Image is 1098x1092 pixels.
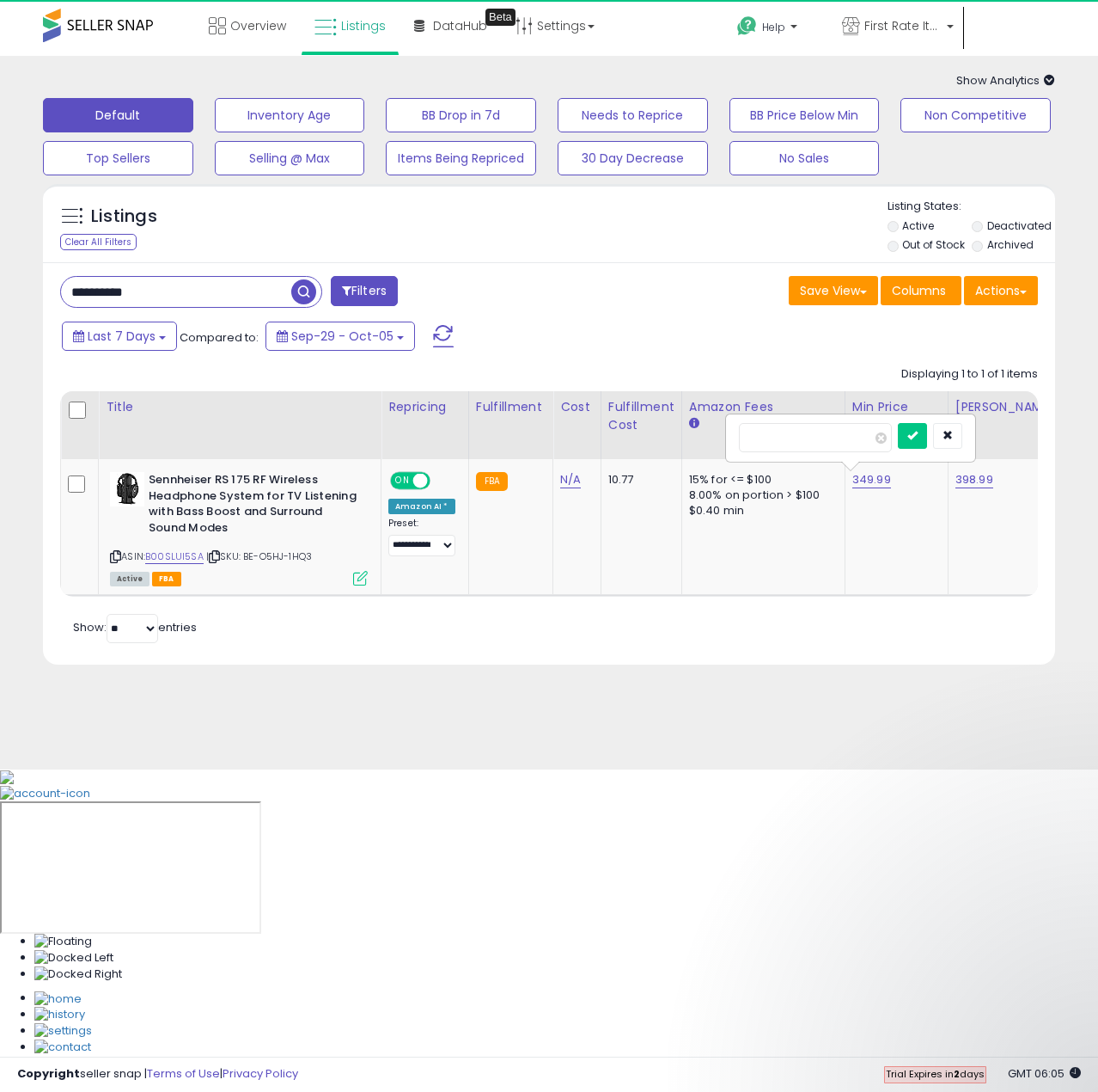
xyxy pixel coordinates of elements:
span: Compared to: [180,329,259,346]
span: | SKU: BE-O5HJ-1HQ3 [206,549,312,563]
div: ASIN: [110,472,368,584]
span: All listings currently available for purchase on Amazon [110,572,149,586]
a: Help [723,3,827,56]
button: BB Drop in 7d [386,98,536,132]
div: 15% for <= $100 [689,472,832,488]
div: Amazon AI * [388,499,455,514]
label: Archived [987,237,1034,252]
button: Selling @ Max [215,141,365,175]
span: Show: entries [73,619,197,635]
button: Needs to Reprice [558,98,708,132]
span: Help [762,20,785,34]
span: Columns [892,282,946,299]
span: Overview [230,17,286,34]
div: Tooltip anchor [485,9,515,26]
div: Title [106,398,374,416]
button: No Sales [729,141,880,175]
b: Sennheiser RS 175 RF Wireless Headphone System for TV Listening with Bass Boost and Surround Soun... [149,472,357,540]
img: Docked Left [34,950,113,966]
a: B00SLUI5SA [145,549,204,564]
button: 30 Day Decrease [558,141,708,175]
h5: Listings [91,205,157,229]
label: Active [902,218,934,233]
a: 349.99 [852,471,891,488]
div: Amazon Fees [689,398,838,416]
small: Amazon Fees. [689,416,699,432]
span: Sep-29 - Oct-05 [291,328,393,345]
img: Settings [34,1023,92,1040]
img: Home [34,991,82,1008]
div: Min Price [852,398,941,416]
button: Last 7 Days [62,322,177,351]
div: Clear All Filters [60,234,137,250]
div: Displaying 1 to 1 of 1 items [901,366,1038,383]
span: Last 7 Days [88,328,156,345]
span: FBA [152,572,181,586]
a: N/A [560,471,581,488]
div: Fulfillment Cost [608,398,674,434]
div: Preset: [388,518,455,556]
button: Sep-29 - Oct-05 [265,322,415,351]
button: Save View [789,276,878,305]
img: Contact [34,1040,91,1056]
span: ON [392,474,413,488]
button: Items Being Repriced [386,141,536,175]
img: 41XTJrP7tUL._SL40_.jpg [110,472,144,506]
button: Top Sellers [43,141,193,175]
i: Get Help [736,15,758,37]
span: Listings [341,17,386,34]
span: Show Analytics [956,72,1055,89]
label: Out of Stock [902,237,965,252]
img: History [34,1007,85,1023]
img: Floating [34,934,92,950]
div: Fulfillment [476,398,546,416]
p: Listing States: [888,199,1056,215]
span: First Rate Items [864,17,942,34]
button: Columns [881,276,961,305]
button: Inventory Age [215,98,365,132]
span: DataHub [433,17,487,34]
small: FBA [476,472,508,491]
div: Cost [560,398,594,416]
a: 398.99 [955,471,993,488]
div: 10.77 [608,472,668,488]
button: Filters [331,276,398,306]
span: OFF [428,474,455,488]
button: Non Competitive [900,98,1051,132]
button: Actions [964,276,1038,305]
div: Repricing [388,398,461,416]
button: Default [43,98,193,132]
div: 8.00% on portion > $100 [689,488,832,503]
div: [PERSON_NAME] [955,398,1058,416]
div: $0.40 min [689,503,832,518]
label: Deactivated [987,218,1052,233]
img: Docked Right [34,966,122,983]
button: BB Price Below Min [729,98,880,132]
